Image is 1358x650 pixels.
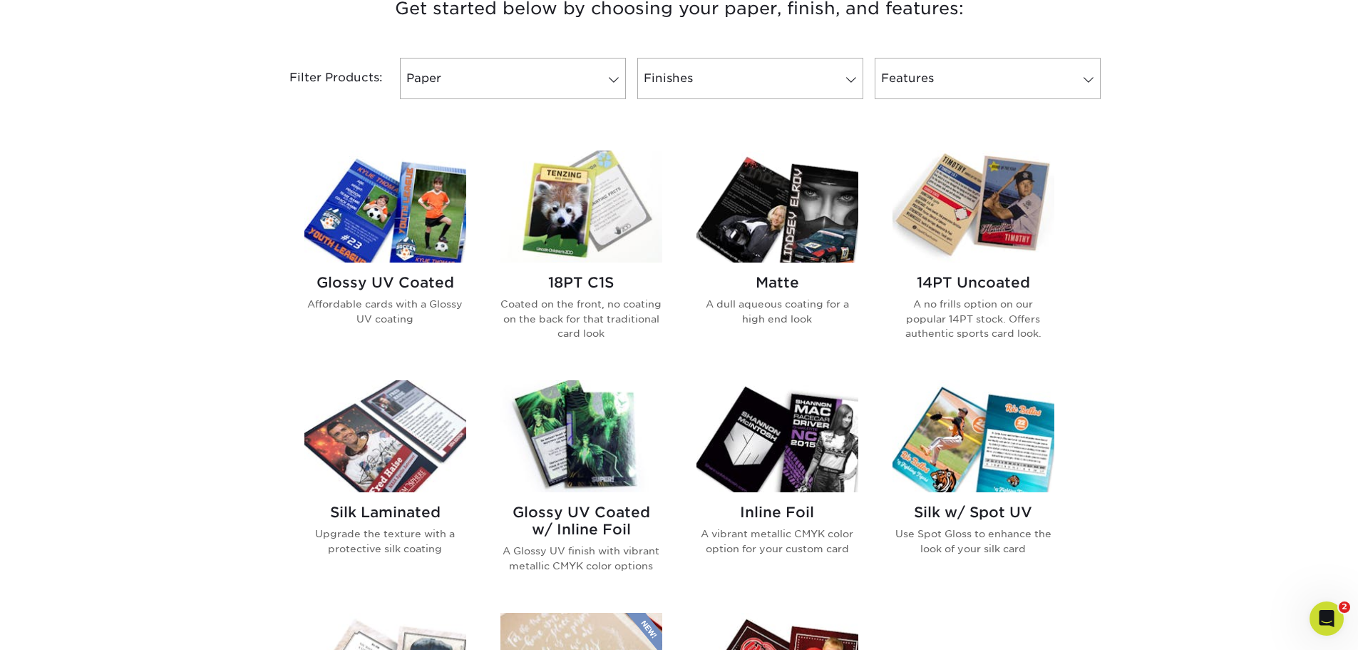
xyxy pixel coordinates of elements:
[500,504,662,538] h2: Glossy UV Coated w/ Inline Foil
[500,151,662,363] a: 18PT C1S Trading Cards 18PT C1S Coated on the front, no coating on the back for that traditional ...
[304,151,466,363] a: Glossy UV Coated Trading Cards Glossy UV Coated Affordable cards with a Glossy UV coating
[4,606,121,645] iframe: Google Customer Reviews
[304,527,466,556] p: Upgrade the texture with a protective silk coating
[500,380,662,596] a: Glossy UV Coated w/ Inline Foil Trading Cards Glossy UV Coated w/ Inline Foil A Glossy UV finish ...
[304,504,466,521] h2: Silk Laminated
[304,380,466,596] a: Silk Laminated Trading Cards Silk Laminated Upgrade the texture with a protective silk coating
[696,380,858,596] a: Inline Foil Trading Cards Inline Foil A vibrant metallic CMYK color option for your custom card
[304,297,466,326] p: Affordable cards with a Glossy UV coating
[893,274,1054,291] h2: 14PT Uncoated
[893,151,1054,363] a: 14PT Uncoated Trading Cards 14PT Uncoated A no frills option on our popular 14PT stock. Offers au...
[500,544,662,573] p: A Glossy UV finish with vibrant metallic CMYK color options
[696,274,858,291] h2: Matte
[500,380,662,492] img: Glossy UV Coated w/ Inline Foil Trading Cards
[893,527,1054,556] p: Use Spot Gloss to enhance the look of your silk card
[500,274,662,291] h2: 18PT C1S
[696,380,858,492] img: Inline Foil Trading Cards
[1310,601,1344,636] iframe: Intercom live chat
[696,297,858,326] p: A dull aqueous coating for a high end look
[500,297,662,340] p: Coated on the front, no coating on the back for that traditional card look
[893,380,1054,492] img: Silk w/ Spot UV Trading Cards
[252,58,394,99] div: Filter Products:
[696,504,858,521] h2: Inline Foil
[893,151,1054,263] img: 14PT Uncoated Trading Cards
[696,527,858,556] p: A vibrant metallic CMYK color option for your custom card
[500,151,662,263] img: 18PT C1S Trading Cards
[400,58,626,99] a: Paper
[893,297,1054,340] p: A no frills option on our popular 14PT stock. Offers authentic sports card look.
[637,58,863,99] a: Finishes
[875,58,1101,99] a: Features
[304,380,466,492] img: Silk Laminated Trading Cards
[304,151,466,263] img: Glossy UV Coated Trading Cards
[304,274,466,291] h2: Glossy UV Coated
[893,504,1054,521] h2: Silk w/ Spot UV
[696,151,858,263] img: Matte Trading Cards
[1339,601,1350,613] span: 2
[696,151,858,363] a: Matte Trading Cards Matte A dull aqueous coating for a high end look
[893,380,1054,596] a: Silk w/ Spot UV Trading Cards Silk w/ Spot UV Use Spot Gloss to enhance the look of your silk card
